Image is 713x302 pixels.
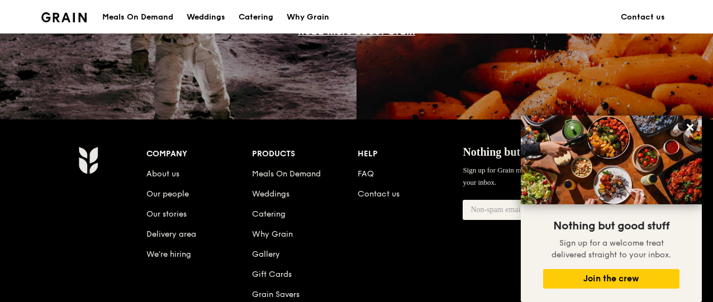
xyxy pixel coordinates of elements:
[543,269,679,289] button: Join the crew
[553,219,669,233] span: Nothing but good stuff
[358,189,400,199] a: Contact us
[463,166,659,186] span: Sign up for Grain mail and get a welcome treat delivered straight to your inbox.
[239,1,273,34] div: Catering
[146,250,191,259] a: We’re hiring
[252,189,289,199] a: Weddings
[180,1,232,34] a: Weddings
[252,229,293,239] a: Why Grain
[552,238,671,260] span: Sign up for a welcome treat delivered straight to your inbox.
[146,229,196,239] a: Delivery area
[78,146,98,174] img: Grain
[614,1,672,34] a: Contact us
[102,1,173,34] div: Meals On Demand
[252,146,358,162] div: Products
[681,118,699,136] button: Close
[287,1,329,34] div: Why Grain
[41,12,87,22] img: Grain
[252,250,280,259] a: Gallery
[252,270,292,279] a: Gift Cards
[358,169,374,179] a: FAQ
[146,169,179,179] a: About us
[252,209,286,219] a: Catering
[232,1,280,34] a: Catering
[358,146,463,162] div: Help
[252,169,321,179] a: Meals On Demand
[146,146,252,162] div: Company
[463,146,571,158] span: Nothing but good stuff
[252,290,300,299] a: Grain Savers
[463,200,587,220] input: Non-spam email address
[187,1,225,34] div: Weddings
[146,189,189,199] a: Our people
[521,116,702,204] img: DSC07876-Edit02-Large.jpeg
[280,1,336,34] a: Why Grain
[146,209,187,219] a: Our stories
